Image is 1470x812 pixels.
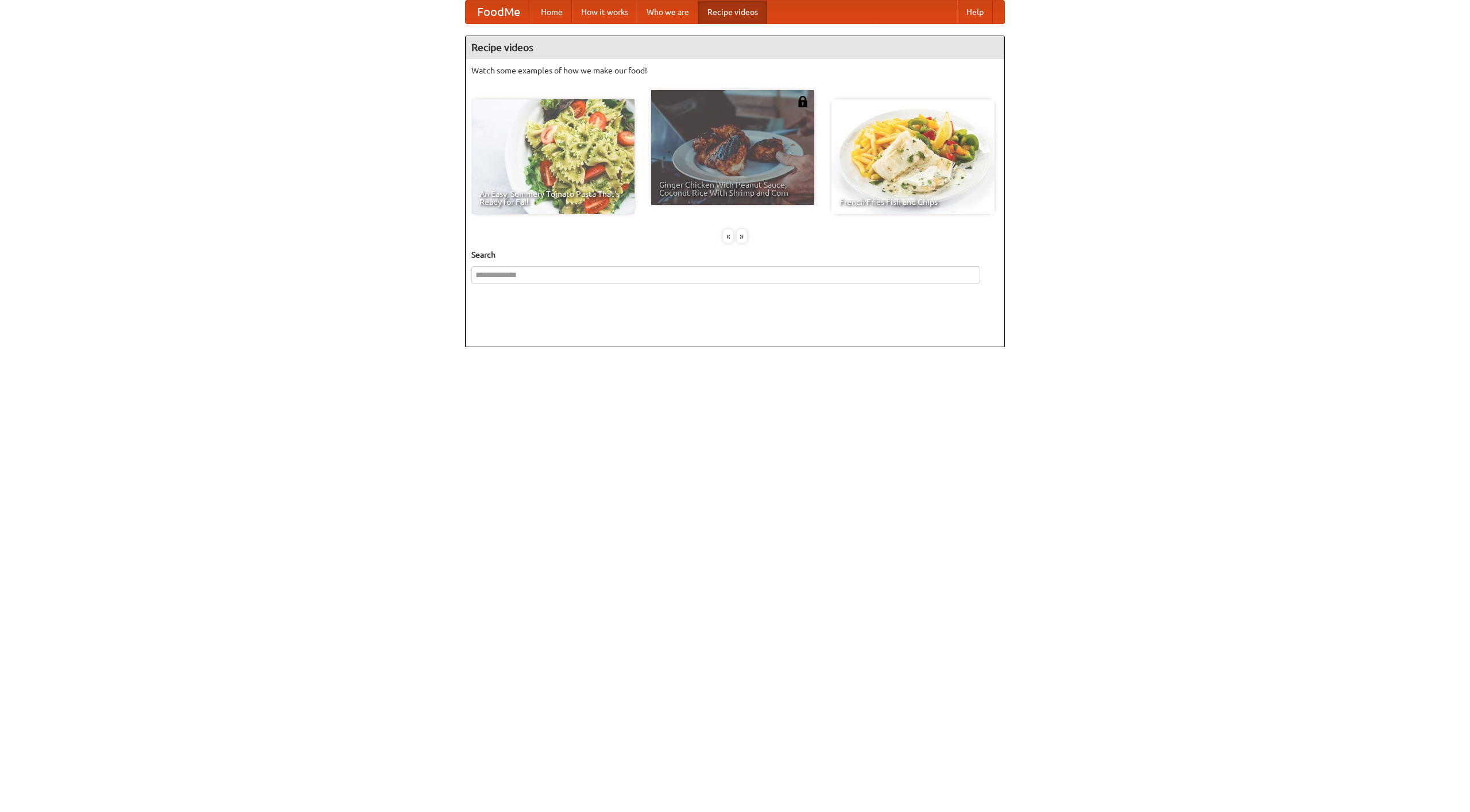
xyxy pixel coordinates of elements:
[831,99,995,214] a: French Fries Fish and Chips
[698,1,767,24] a: Recipe videos
[737,229,747,243] div: »
[957,1,993,24] a: Help
[840,198,987,206] span: French Fries Fish and Chips
[723,229,733,243] div: «
[466,36,1004,59] h4: Recipe videos
[637,1,698,24] a: Who we are
[797,96,808,107] img: 483408.png
[479,190,626,206] span: An Easy, Summery Tomato Pasta That's Ready for Fall
[532,1,572,24] a: Home
[572,1,637,24] a: How it works
[466,1,532,24] a: FoodMe
[471,65,999,76] p: Watch some examples of how we make our food!
[471,249,999,261] h5: Search
[471,99,635,214] a: An Easy, Summery Tomato Pasta That's Ready for Fall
